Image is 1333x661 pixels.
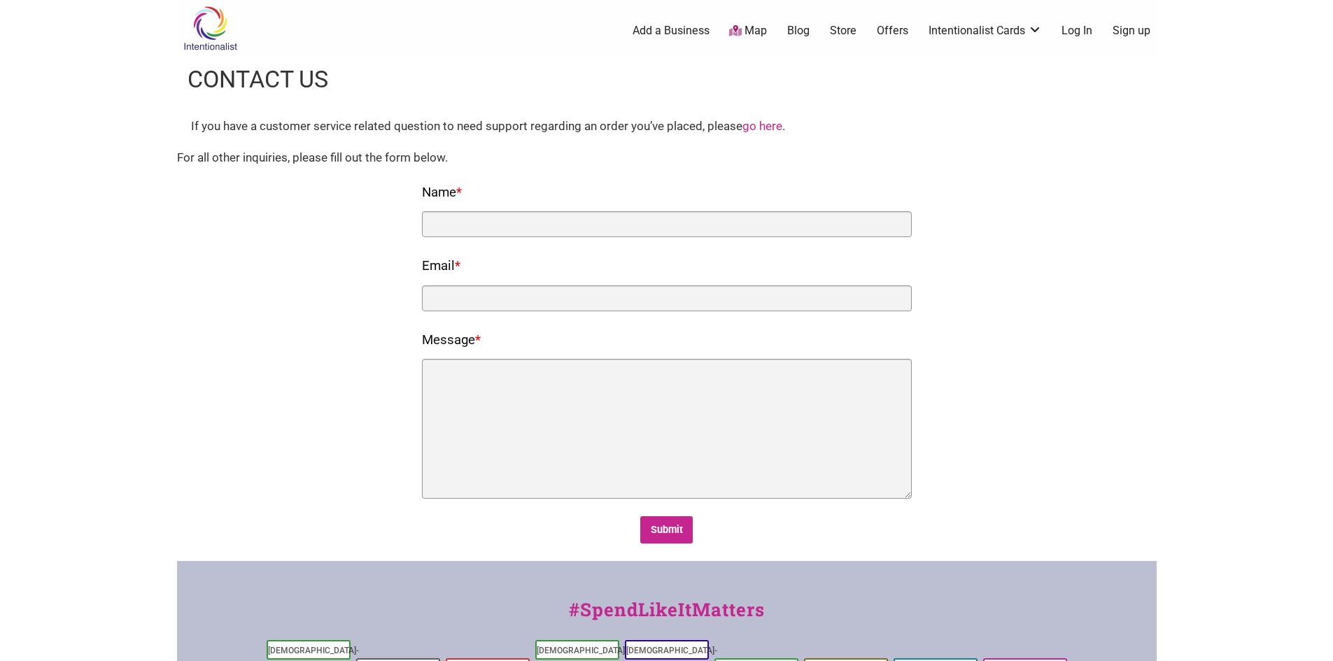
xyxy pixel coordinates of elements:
[177,6,244,51] img: Intentionalist
[929,23,1042,38] a: Intentionalist Cards
[640,516,693,543] input: Submit
[1113,23,1150,38] a: Sign up
[191,118,1143,136] div: If you have a customer service related question to need support regarding an order you’ve placed,...
[422,329,481,353] label: Message
[422,181,462,205] label: Name
[177,596,1157,637] div: #SpendLikeItMatters
[787,23,810,38] a: Blog
[742,119,782,133] a: go here
[422,255,460,278] label: Email
[830,23,856,38] a: Store
[188,63,328,97] h1: Contact Us
[177,149,1157,167] div: For all other inquiries, please fill out the form below.
[1062,23,1092,38] a: Log In
[877,23,908,38] a: Offers
[729,23,767,39] a: Map
[633,23,710,38] a: Add a Business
